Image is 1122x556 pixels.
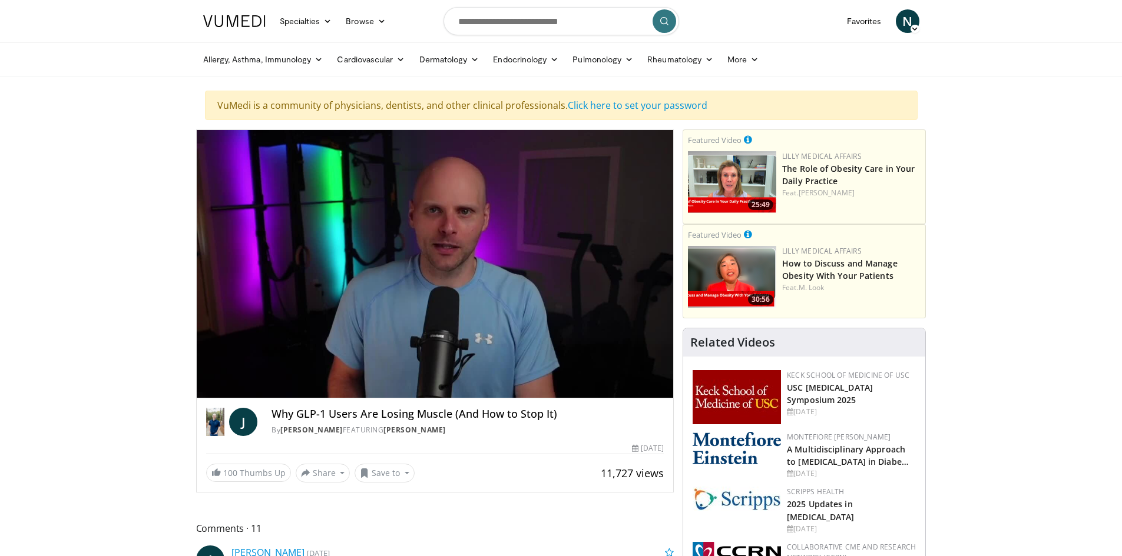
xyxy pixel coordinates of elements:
[355,464,415,482] button: Save to
[568,99,707,112] a: Click here to set your password
[693,432,781,464] img: b0142b4c-93a1-4b58-8f91-5265c282693c.png.150x105_q85_autocrop_double_scale_upscale_version-0.2.png
[205,91,918,120] div: VuMedi is a community of physicians, dentists, and other clinical professionals.
[443,7,679,35] input: Search topics, interventions
[782,188,921,198] div: Feat.
[688,135,742,145] small: Featured Video
[693,370,781,424] img: 7b941f1f-d101-407a-8bfa-07bd47db01ba.png.150x105_q85_autocrop_double_scale_upscale_version-0.2.jpg
[748,199,773,210] span: 25:49
[196,521,674,536] span: Comments 11
[223,467,237,478] span: 100
[688,229,742,240] small: Featured Video
[748,294,773,305] span: 30:56
[412,48,486,71] a: Dermatology
[787,444,909,467] a: A Multidisciplinary Approach to [MEDICAL_DATA] in Diabe…
[799,188,855,198] a: [PERSON_NAME]
[632,443,664,454] div: [DATE]
[799,282,825,292] a: M. Look
[688,151,776,213] a: 25:49
[486,48,565,71] a: Endocrinology
[840,9,889,33] a: Favorites
[565,48,640,71] a: Pulmonology
[720,48,766,71] a: More
[688,246,776,308] img: c98a6a29-1ea0-4bd5-8cf5-4d1e188984a7.png.150x105_q85_crop-smart_upscale.png
[782,258,898,281] a: How to Discuss and Manage Obesity With Your Patients
[296,464,350,482] button: Share
[206,408,225,436] img: Dr. Jordan Rennicke
[787,370,909,380] a: Keck School of Medicine of USC
[272,425,664,435] div: By FEATURING
[782,246,862,256] a: Lilly Medical Affairs
[383,425,446,435] a: [PERSON_NAME]
[272,408,664,421] h4: Why GLP-1 Users Are Losing Muscle (And How to Stop It)
[206,464,291,482] a: 100 Thumbs Up
[782,282,921,293] div: Feat.
[203,15,266,27] img: VuMedi Logo
[280,425,343,435] a: [PERSON_NAME]
[196,48,330,71] a: Allergy, Asthma, Immunology
[787,432,891,442] a: Montefiore [PERSON_NAME]
[229,408,257,436] a: J
[688,246,776,308] a: 30:56
[601,466,664,480] span: 11,727 views
[896,9,919,33] a: N
[787,487,844,497] a: Scripps Health
[688,151,776,213] img: e1208b6b-349f-4914-9dd7-f97803bdbf1d.png.150x105_q85_crop-smart_upscale.png
[693,487,781,511] img: c9f2b0b7-b02a-4276-a72a-b0cbb4230bc1.jpg.150x105_q85_autocrop_double_scale_upscale_version-0.2.jpg
[787,407,916,417] div: [DATE]
[330,48,412,71] a: Cardiovascular
[640,48,720,71] a: Rheumatology
[787,468,916,479] div: [DATE]
[690,335,775,349] h4: Related Videos
[782,151,862,161] a: Lilly Medical Affairs
[273,9,339,33] a: Specialties
[782,163,915,187] a: The Role of Obesity Care in Your Daily Practice
[197,130,674,398] video-js: Video Player
[339,9,393,33] a: Browse
[787,498,854,522] a: 2025 Updates in [MEDICAL_DATA]
[787,382,873,405] a: USC [MEDICAL_DATA] Symposium 2025
[787,524,916,534] div: [DATE]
